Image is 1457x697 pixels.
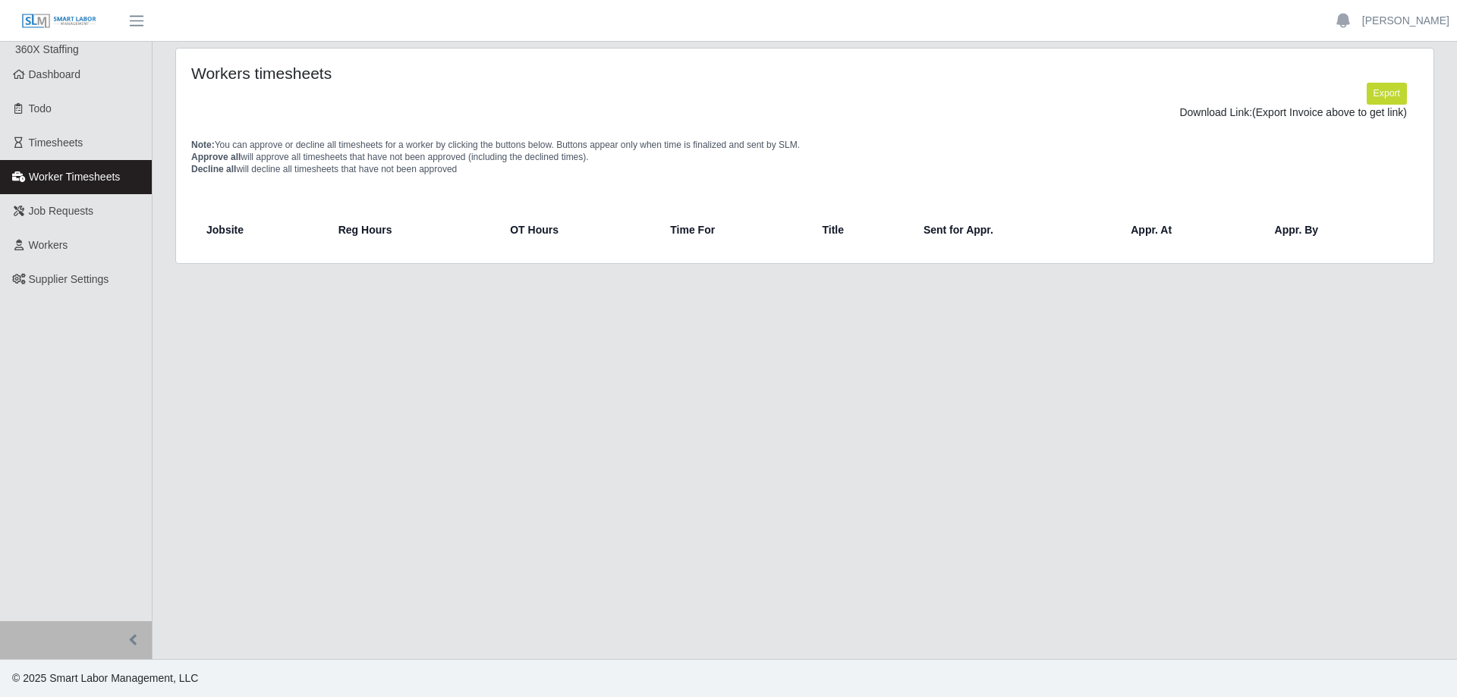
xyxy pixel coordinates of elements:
th: Reg Hours [326,212,499,248]
span: 360X Staffing [15,43,79,55]
h4: Workers timesheets [191,64,689,83]
th: Jobsite [197,212,326,248]
th: Appr. At [1119,212,1262,248]
span: Note: [191,140,215,150]
button: Export [1367,83,1407,104]
th: Time For [658,212,810,248]
span: Supplier Settings [29,273,109,285]
p: You can approve or decline all timesheets for a worker by clicking the buttons below. Buttons app... [191,139,1418,175]
span: Decline all [191,164,236,174]
th: OT Hours [498,212,658,248]
img: SLM Logo [21,13,97,30]
span: Worker Timesheets [29,171,120,183]
span: Job Requests [29,205,94,217]
span: © 2025 Smart Labor Management, LLC [12,672,198,684]
th: Appr. By [1263,212,1412,248]
div: Download Link: [203,105,1407,121]
span: Timesheets [29,137,83,149]
th: Sent for Appr. [911,212,1119,248]
span: Dashboard [29,68,81,80]
span: Workers [29,239,68,251]
span: Approve all [191,152,241,162]
span: Todo [29,102,52,115]
th: Title [810,212,911,248]
a: [PERSON_NAME] [1362,13,1449,29]
span: (Export Invoice above to get link) [1252,106,1407,118]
